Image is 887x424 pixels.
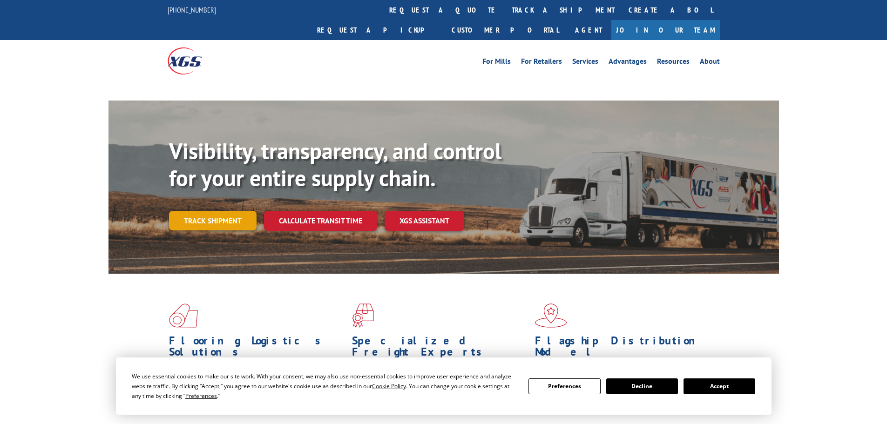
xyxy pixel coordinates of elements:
[352,335,528,362] h1: Specialized Freight Experts
[169,211,257,230] a: Track shipment
[169,136,501,192] b: Visibility, transparency, and control for your entire supply chain.
[572,58,598,68] a: Services
[528,378,600,394] button: Preferences
[535,303,567,328] img: xgs-icon-flagship-distribution-model-red
[264,211,377,231] a: Calculate transit time
[116,357,772,415] div: Cookie Consent Prompt
[606,378,678,394] button: Decline
[445,20,566,40] a: Customer Portal
[609,58,647,68] a: Advantages
[168,5,216,14] a: [PHONE_NUMBER]
[684,378,755,394] button: Accept
[566,20,611,40] a: Agent
[352,303,374,328] img: xgs-icon-focused-on-flooring-red
[169,303,198,328] img: xgs-icon-total-supply-chain-intelligence-red
[169,335,345,362] h1: Flooring Logistics Solutions
[185,392,217,400] span: Preferences
[482,58,511,68] a: For Mills
[310,20,445,40] a: Request a pickup
[372,382,406,390] span: Cookie Policy
[132,371,517,401] div: We use essential cookies to make our site work. With your consent, we may also use non-essential ...
[535,335,711,362] h1: Flagship Distribution Model
[385,211,464,231] a: XGS ASSISTANT
[657,58,690,68] a: Resources
[521,58,562,68] a: For Retailers
[611,20,720,40] a: Join Our Team
[700,58,720,68] a: About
